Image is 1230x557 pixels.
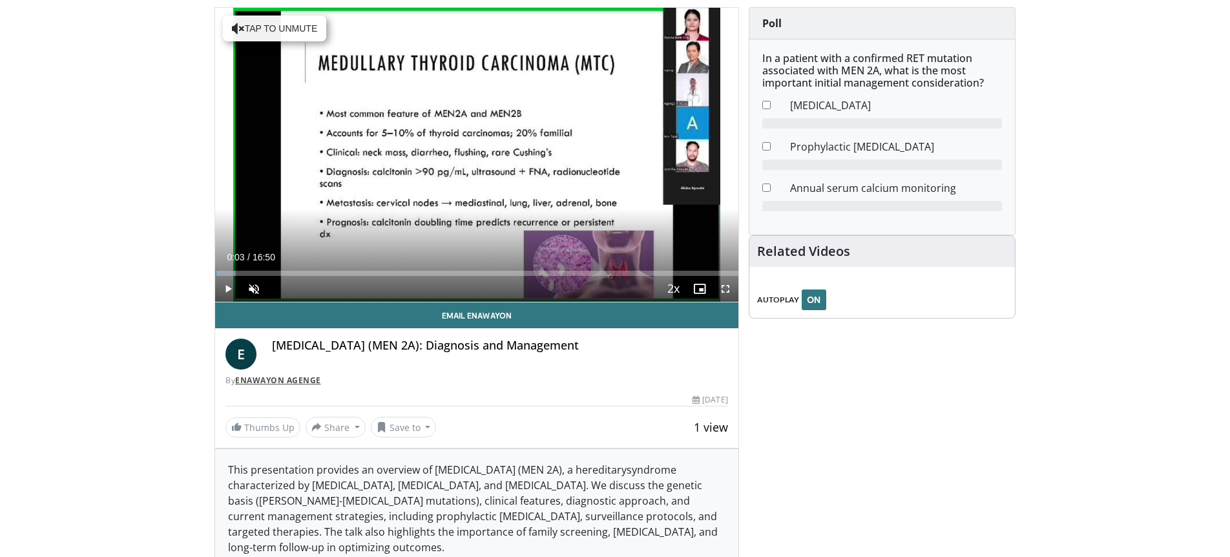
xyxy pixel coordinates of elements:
button: Playback Rate [661,276,687,302]
span: AUTOPLAY [757,294,799,306]
button: ON [802,289,826,310]
button: Fullscreen [713,276,738,302]
button: Share [306,417,366,437]
button: Unmute [241,276,267,302]
h4: [MEDICAL_DATA] (MEN 2A): Diagnosis and Management [272,339,728,353]
a: Email Enawayon [215,302,738,328]
span: 1 view [694,419,728,435]
dd: [MEDICAL_DATA] [780,98,1012,113]
a: Thumbs Up [225,417,300,437]
dd: Annual serum calcium monitoring [780,180,1012,196]
span: / [247,252,250,262]
div: By [225,375,728,386]
a: E [225,339,256,370]
button: Save to [371,417,437,437]
button: Enable picture-in-picture mode [687,276,713,302]
strong: Poll [762,16,782,30]
div: Progress Bar [215,271,738,276]
video-js: Video Player [215,8,738,302]
span: 16:50 [253,252,275,262]
button: Tap to unmute [223,16,326,41]
dd: Prophylactic [MEDICAL_DATA] [780,139,1012,154]
span: 0:03 [227,252,244,262]
h4: Related Videos [757,244,850,259]
h6: In a patient with a confirmed RET mutation associated with MEN 2A, what is the most important ini... [762,52,1002,90]
div: [DATE] [693,394,727,406]
a: Enawayon Agenge [235,375,321,386]
button: Play [215,276,241,302]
